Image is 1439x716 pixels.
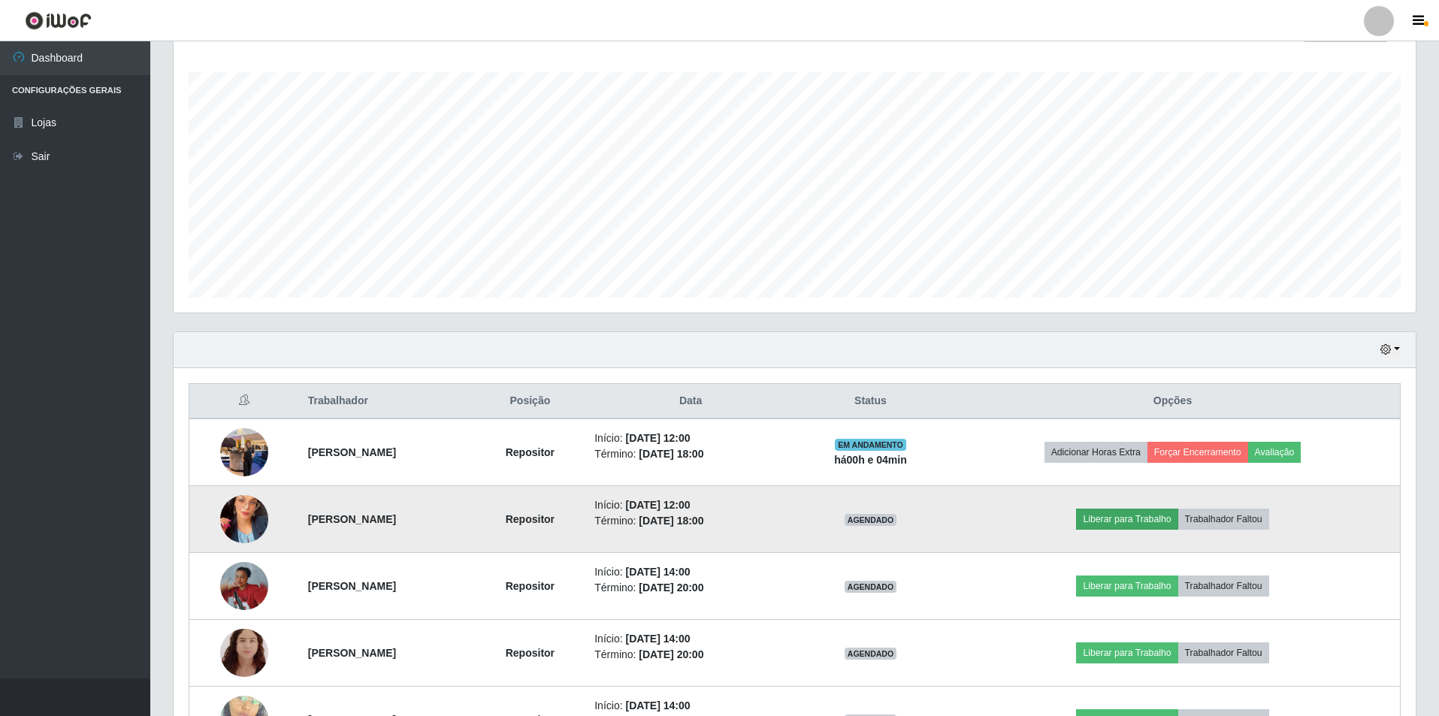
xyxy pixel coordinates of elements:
[1076,509,1178,530] button: Liberar para Trabalho
[594,564,787,580] li: Início:
[506,513,555,525] strong: Repositor
[594,580,787,596] li: Término:
[594,446,787,462] li: Término:
[845,514,897,526] span: AGENDADO
[25,11,92,30] img: CoreUI Logo
[506,580,555,592] strong: Repositor
[220,622,268,683] img: 1750290753339.jpeg
[594,631,787,647] li: Início:
[625,499,690,511] time: [DATE] 12:00
[1076,576,1178,597] button: Liberar para Trabalho
[308,580,396,592] strong: [PERSON_NAME]
[845,581,897,593] span: AGENDADO
[835,439,906,451] span: EM ANDAMENTO
[1044,442,1147,463] button: Adicionar Horas Extra
[625,432,690,444] time: [DATE] 12:00
[308,446,396,458] strong: [PERSON_NAME]
[299,384,475,419] th: Trabalhador
[506,446,555,458] strong: Repositor
[506,647,555,659] strong: Repositor
[1178,576,1269,597] button: Trabalhador Faltou
[1178,509,1269,530] button: Trabalhador Faltou
[625,633,690,645] time: [DATE] 14:00
[1147,442,1248,463] button: Forçar Encerramento
[639,648,703,660] time: [DATE] 20:00
[625,699,690,711] time: [DATE] 14:00
[594,431,787,446] li: Início:
[594,647,787,663] li: Término:
[475,384,586,419] th: Posição
[796,384,945,419] th: Status
[594,698,787,714] li: Início:
[220,562,268,610] img: 1750250389303.jpeg
[639,448,703,460] time: [DATE] 18:00
[945,384,1400,419] th: Opções
[220,476,268,562] img: 1755793919031.jpeg
[834,454,907,466] strong: há 00 h e 04 min
[845,648,897,660] span: AGENDADO
[1178,642,1269,663] button: Trabalhador Faltou
[220,420,268,484] img: 1755095833793.jpeg
[625,566,690,578] time: [DATE] 14:00
[639,582,703,594] time: [DATE] 20:00
[639,515,703,527] time: [DATE] 18:00
[1248,442,1301,463] button: Avaliação
[308,647,396,659] strong: [PERSON_NAME]
[594,497,787,513] li: Início:
[594,513,787,529] li: Término:
[308,513,396,525] strong: [PERSON_NAME]
[585,384,796,419] th: Data
[1076,642,1178,663] button: Liberar para Trabalho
